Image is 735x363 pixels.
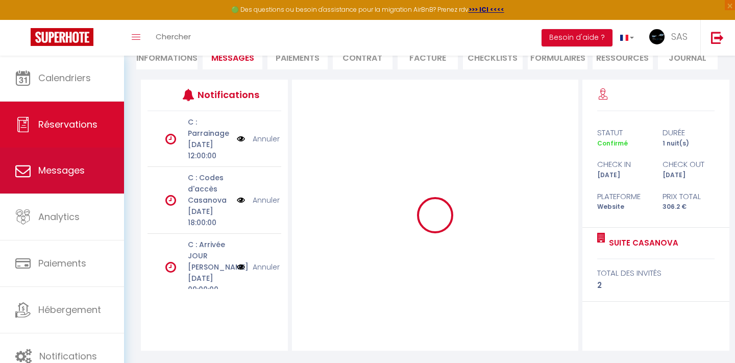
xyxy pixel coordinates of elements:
[38,164,85,177] span: Messages
[188,139,230,161] p: [DATE] 12:00:00
[642,20,700,56] a: ... SAS
[38,210,80,223] span: Analytics
[656,139,721,149] div: 1 nuit(s)
[528,44,587,69] li: FORMULAIRES
[656,171,721,180] div: [DATE]
[156,31,191,42] span: Chercher
[398,44,457,69] li: Facture
[253,195,280,206] a: Annuler
[253,261,280,273] a: Annuler
[591,190,656,203] div: Plateforme
[198,83,253,106] h3: Notifications
[658,44,718,69] li: Journal
[253,133,280,144] a: Annuler
[591,171,656,180] div: [DATE]
[188,206,230,228] p: [DATE] 18:00:00
[237,195,245,206] img: NO IMAGE
[591,127,656,139] div: statut
[463,44,523,69] li: CHECKLISTS
[605,237,678,249] a: Suite Casanova
[591,158,656,171] div: check in
[656,127,721,139] div: durée
[188,273,230,295] p: [DATE] 09:00:00
[542,29,612,46] button: Besoin d'aide ?
[188,172,230,206] p: C : Codes d'accès Casanova
[656,202,721,212] div: 306.2 €
[671,30,688,43] span: SAS
[597,139,628,148] span: Confirmé
[38,303,101,316] span: Hébergement
[469,5,504,14] a: >>> ICI <<<<
[656,190,721,203] div: Prix total
[188,116,230,139] p: C : Parrainage
[593,44,652,69] li: Ressources
[31,28,93,46] img: Super Booking
[148,20,199,56] a: Chercher
[591,202,656,212] div: Website
[597,279,715,292] div: 2
[333,44,393,69] li: Contrat
[656,158,721,171] div: check out
[237,261,245,273] img: NO IMAGE
[597,267,715,279] div: total des invités
[211,52,254,64] span: Messages
[649,29,665,44] img: ...
[711,31,724,44] img: logout
[237,133,245,144] img: NO IMAGE
[38,71,91,84] span: Calendriers
[136,44,198,69] li: Informations
[188,239,230,273] p: C : Arrivée JOUR [PERSON_NAME]
[38,257,86,270] span: Paiements
[39,350,97,362] span: Notifications
[38,118,97,131] span: Réservations
[267,44,327,69] li: Paiements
